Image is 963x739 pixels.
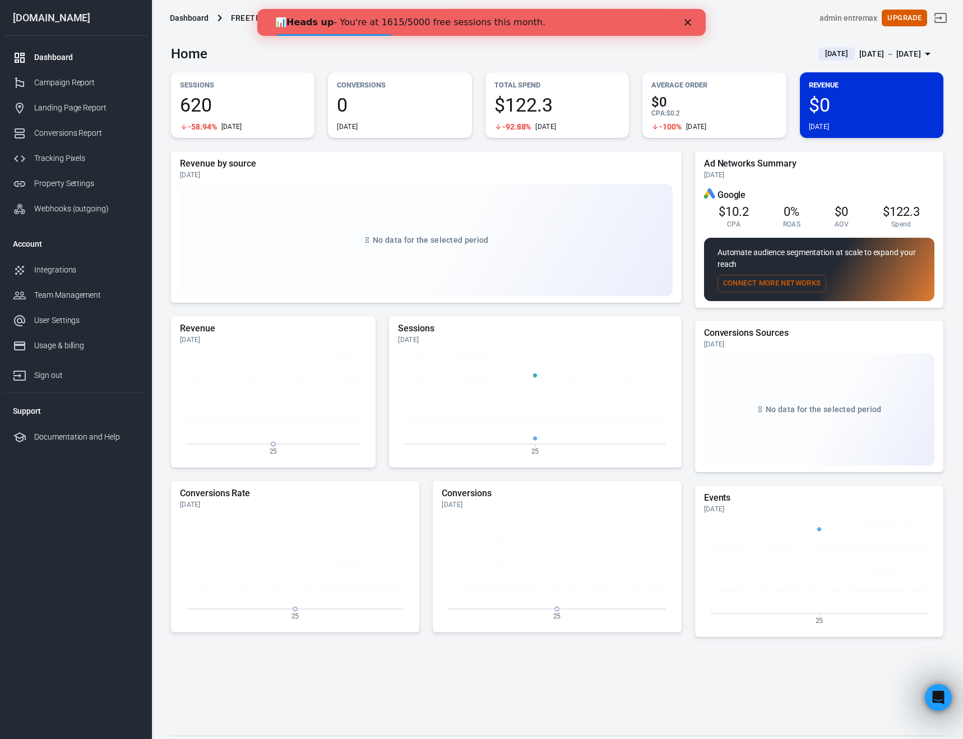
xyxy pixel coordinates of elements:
div: [DATE] [704,170,934,179]
a: Webhooks (outgoing) [4,196,147,221]
div: Account id: ZhU8xxqH [820,12,877,24]
p: Automate audience segmentation at scale to expand your reach [717,247,921,270]
span: ROAS [783,220,800,229]
div: Team Management [34,289,138,301]
span: -100% [659,123,682,131]
span: 620 [180,95,305,114]
div: Dashboard [170,12,209,24]
h5: Revenue [180,323,367,334]
h5: Conversions [442,488,672,499]
span: -92.88% [502,123,531,131]
tspan: 25 [270,447,277,455]
a: Integrations [4,257,147,283]
div: Google [704,188,934,201]
div: [DATE] [704,340,934,349]
div: [DATE] [686,122,707,131]
div: Google Ads [704,188,715,201]
div: Landing Page Report [34,102,138,114]
div: [DATE] － [DATE] [859,47,921,61]
div: [DATE] [180,335,367,344]
a: Sign out [4,358,147,388]
div: [DATE] [809,122,830,131]
span: [DATE] [821,48,853,59]
div: Webhooks (outgoing) [34,203,138,215]
tspan: 25 [815,616,823,624]
div: Documentation and Help [34,431,138,443]
span: $0 [809,95,934,114]
tspan: 25 [553,612,561,620]
p: Conversions [337,79,462,91]
span: $122.3 [883,205,920,219]
h5: Revenue by source [180,158,673,169]
a: Landing Page Report [4,95,147,121]
div: [DATE] [398,335,672,344]
button: freetrumpcommemo...[DOMAIN_NAME] [226,8,357,29]
span: AOV [835,220,849,229]
h5: Conversions Rate [180,488,410,499]
div: Sign out [34,370,138,381]
div: Conversions Report [34,127,138,139]
iframe: Intercom live chat banner [257,9,706,36]
span: $0 [651,95,777,109]
button: [DATE][DATE] － [DATE] [809,45,943,63]
li: Account [4,230,147,257]
li: Support [4,398,147,424]
div: User Settings [34,315,138,326]
div: [DATE] [180,500,410,509]
a: Campaign Report [4,70,147,95]
a: Dashboard [4,45,147,70]
span: $0 [835,205,848,219]
div: [DATE] [535,122,556,131]
h5: Conversions Sources [704,327,934,339]
a: Tracking Pixels [4,146,147,171]
div: [DATE] [337,122,358,131]
div: Property Settings [34,178,138,190]
div: [DATE] [442,500,672,509]
a: Property Settings [4,171,147,196]
span: Spend [891,220,911,229]
h5: Sessions [398,323,672,334]
p: Revenue [809,79,934,91]
button: Upgrade [882,10,927,27]
span: -58.94% [188,123,217,131]
tspan: 25 [291,612,299,620]
a: 👉 View upgrade options [18,25,136,39]
button: Connect More Networks [717,275,827,292]
h5: Ad Networks Summary [704,158,934,169]
a: Usage & billing [4,333,147,358]
div: Campaign Report [34,77,138,89]
a: Team Management [4,283,147,308]
p: Average Order [651,79,777,91]
a: Conversions Report [4,121,147,146]
a: User Settings [4,308,147,333]
span: freetrumpcommemorative.com [231,11,343,25]
span: $122.3 [494,95,620,114]
button: Find anything...⌘ + K [446,8,670,27]
h3: Home [171,46,207,62]
span: CPA [727,220,740,229]
div: Usage & billing [34,340,138,352]
div: Integrations [34,264,138,276]
span: 0% [784,205,799,219]
a: Sign out [927,4,954,31]
span: CPA : [651,109,666,117]
tspan: 25 [531,447,539,455]
div: [DATE] [704,505,934,514]
div: Dashboard [34,52,138,63]
span: $0.2 [666,109,680,117]
h5: Events [704,492,934,504]
p: Sessions [180,79,305,91]
p: Total Spend [494,79,620,91]
span: No data for the selected period [766,405,881,414]
iframe: Intercom live chat [925,684,952,711]
span: No data for the selected period [373,235,488,244]
span: $10.2 [719,205,749,219]
span: 0 [337,95,462,114]
div: [DOMAIN_NAME] [4,13,147,23]
div: Tracking Pixels [34,153,138,164]
div: [DATE] [180,170,673,179]
div: Close [427,10,438,17]
div: [DATE] [221,122,242,131]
